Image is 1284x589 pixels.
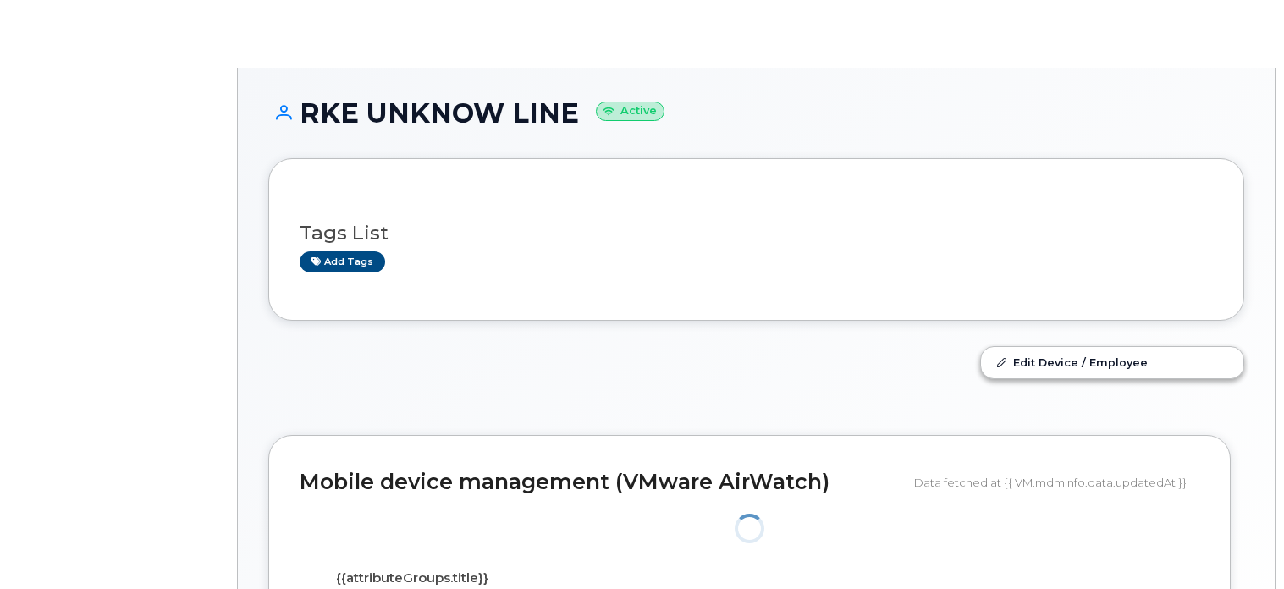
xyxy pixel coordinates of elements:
[914,466,1199,498] div: Data fetched at {{ VM.mdmInfo.data.updatedAt }}
[300,471,901,494] h2: Mobile device management (VMware AirWatch)
[300,251,385,272] a: Add tags
[312,571,512,586] h4: {{attributeGroups.title}}
[596,102,664,121] small: Active
[981,347,1243,377] a: Edit Device / Employee
[268,98,1244,128] h1: RKE UNKNOW LINE
[300,223,1213,244] h3: Tags List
